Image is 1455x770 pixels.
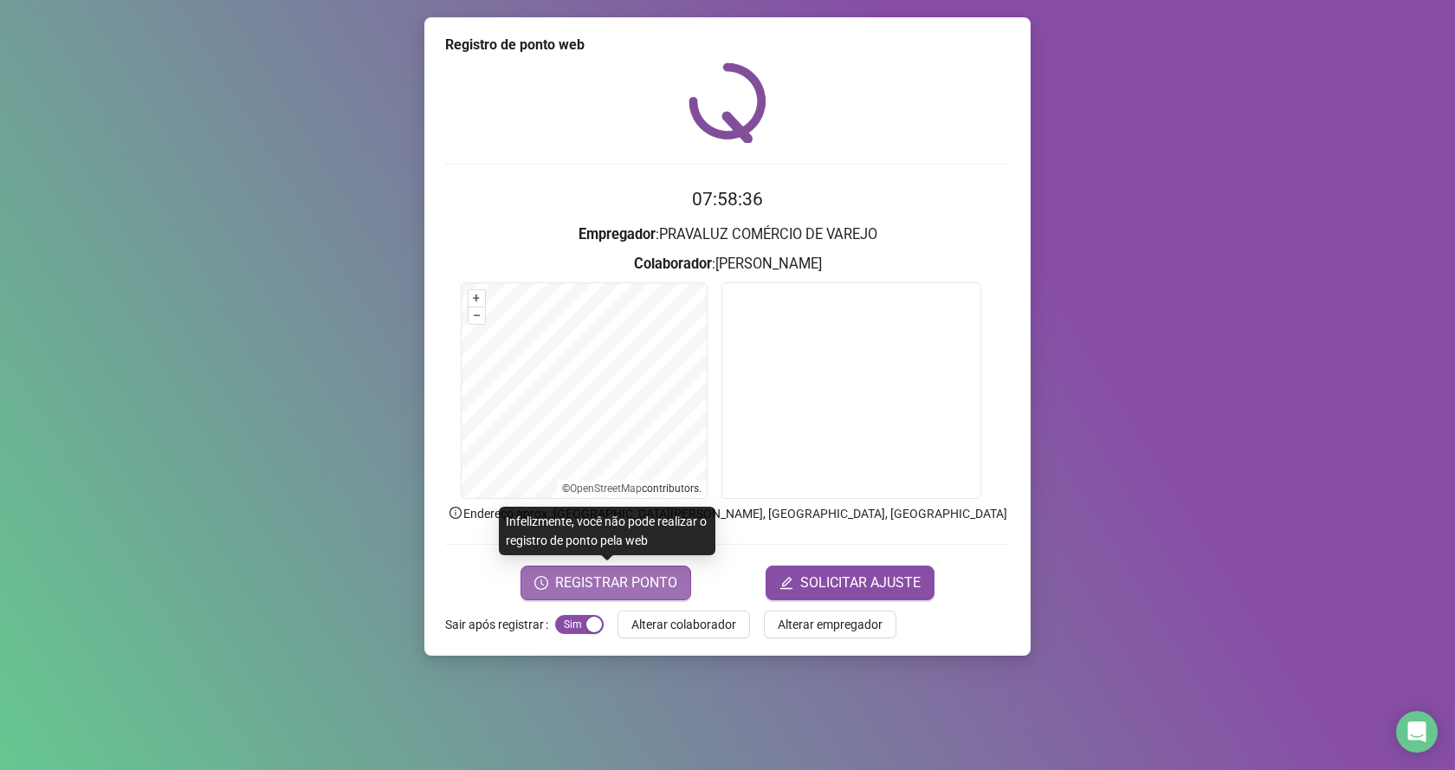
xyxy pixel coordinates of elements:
[800,573,921,593] span: SOLICITAR AJUSTE
[778,615,883,634] span: Alterar empregador
[521,566,691,600] button: REGISTRAR PONTO
[445,35,1010,55] div: Registro de ponto web
[445,611,555,638] label: Sair após registrar
[764,611,896,638] button: Alterar empregador
[469,290,485,307] button: +
[634,256,712,272] strong: Colaborador
[779,576,793,590] span: edit
[689,62,766,143] img: QRPoint
[534,576,548,590] span: clock-circle
[618,611,750,638] button: Alterar colaborador
[445,253,1010,275] h3: : [PERSON_NAME]
[448,505,463,521] span: info-circle
[499,507,715,555] div: Infelizmente, você não pode realizar o registro de ponto pela web
[766,566,934,600] button: editSOLICITAR AJUSTE
[445,504,1010,523] p: Endereço aprox. : [GEOGRAPHIC_DATA][PERSON_NAME], [GEOGRAPHIC_DATA], [GEOGRAPHIC_DATA]
[579,226,656,243] strong: Empregador
[555,573,677,593] span: REGISTRAR PONTO
[570,482,642,495] a: OpenStreetMap
[562,482,702,495] li: © contributors.
[469,307,485,324] button: –
[1396,711,1438,753] div: Open Intercom Messenger
[692,189,763,210] time: 07:58:36
[445,223,1010,246] h3: : PRAVALUZ COMÉRCIO DE VAREJO
[631,615,736,634] span: Alterar colaborador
